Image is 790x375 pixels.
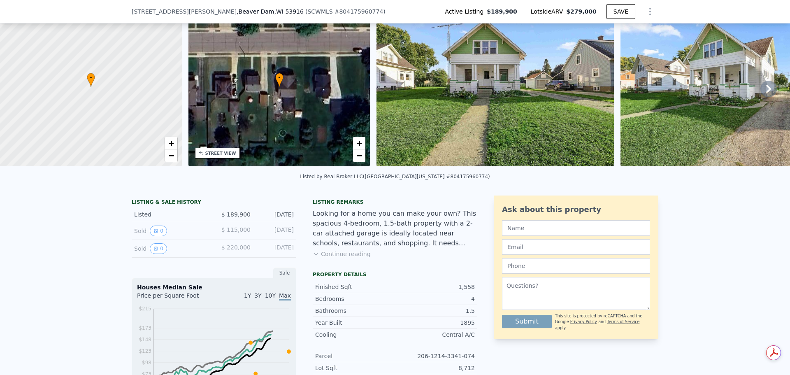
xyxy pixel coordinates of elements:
[313,209,477,248] div: Looking for a home you can make your own? This spacious 4-bedroom, 1.5-bath property with a 2-car...
[376,8,614,166] img: Sale: 169711758 Parcel: 99938761
[395,364,475,372] div: 8,712
[265,292,276,299] span: 10Y
[315,364,395,372] div: Lot Sqft
[165,137,177,149] a: Zoom in
[139,337,151,342] tspan: $148
[395,319,475,327] div: 1895
[257,210,294,219] div: [DATE]
[502,204,650,215] div: Ask about this property
[205,150,236,156] div: STREET VIEW
[87,74,95,82] span: •
[315,352,395,360] div: Parcel
[134,226,207,236] div: Sold
[502,239,650,255] input: Email
[502,315,552,328] button: Submit
[570,319,597,324] a: Privacy Policy
[335,8,383,15] span: # 804175960774
[139,306,151,312] tspan: $215
[315,295,395,303] div: Bedrooms
[87,73,95,87] div: •
[137,291,214,305] div: Price per Square Foot
[555,313,650,331] div: This site is protected by reCAPTCHA and the Google and apply.
[566,8,597,15] span: $279,000
[273,268,296,278] div: Sale
[132,7,237,16] span: [STREET_ADDRESS][PERSON_NAME]
[168,138,174,148] span: +
[237,7,304,16] span: , Beaver Dam
[254,292,261,299] span: 3Y
[134,243,207,254] div: Sold
[307,8,332,15] span: SCWMLS
[315,283,395,291] div: Finished Sqft
[279,292,291,300] span: Max
[257,243,294,254] div: [DATE]
[487,7,517,16] span: $189,900
[395,295,475,303] div: 4
[274,8,303,15] span: , WI 53916
[357,150,362,161] span: −
[445,7,487,16] span: Active Listing
[395,307,475,315] div: 1.5
[150,243,167,254] button: View historical data
[137,283,291,291] div: Houses Median Sale
[257,226,294,236] div: [DATE]
[142,360,151,366] tspan: $98
[395,331,475,339] div: Central A/C
[244,292,251,299] span: 1Y
[395,283,475,291] div: 1,558
[531,7,566,16] span: Lotside ARV
[315,319,395,327] div: Year Built
[275,74,283,82] span: •
[315,331,395,339] div: Cooling
[275,73,283,87] div: •
[357,138,362,148] span: +
[150,226,167,236] button: View historical data
[305,7,386,16] div: ( )
[221,244,251,251] span: $ 220,000
[607,319,639,324] a: Terms of Service
[313,271,477,278] div: Property details
[221,211,251,218] span: $ 189,900
[134,210,207,219] div: Listed
[313,199,477,205] div: Listing remarks
[395,352,475,360] div: 206-1214-3341-074
[353,149,365,162] a: Zoom out
[300,174,490,179] div: Listed by Real Broker LLC ([GEOGRAPHIC_DATA][US_STATE] #804175960774)
[606,4,635,19] button: SAVE
[139,348,151,354] tspan: $123
[313,250,371,258] button: Continue reading
[315,307,395,315] div: Bathrooms
[353,137,365,149] a: Zoom in
[221,226,251,233] span: $ 115,000
[502,258,650,274] input: Phone
[168,150,174,161] span: −
[502,220,650,236] input: Name
[132,199,296,207] div: LISTING & SALE HISTORY
[139,325,151,331] tspan: $173
[642,3,658,20] button: Show Options
[165,149,177,162] a: Zoom out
